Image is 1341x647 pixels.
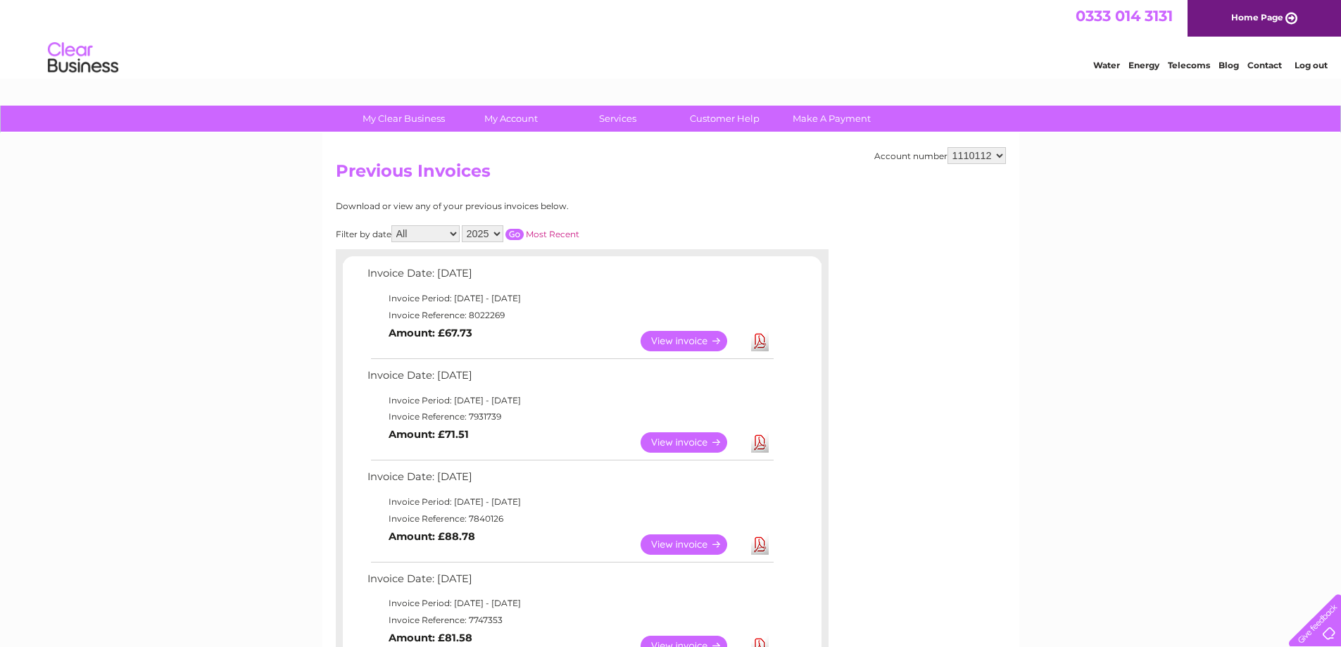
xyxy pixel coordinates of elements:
[1295,60,1328,70] a: Log out
[364,595,776,612] td: Invoice Period: [DATE] - [DATE]
[47,37,119,80] img: logo.png
[1219,60,1239,70] a: Blog
[336,225,705,242] div: Filter by date
[364,494,776,510] td: Invoice Period: [DATE] - [DATE]
[1128,60,1159,70] a: Energy
[1168,60,1210,70] a: Telecoms
[364,307,776,324] td: Invoice Reference: 8022269
[641,331,744,351] a: View
[641,534,744,555] a: View
[667,106,783,132] a: Customer Help
[874,147,1006,164] div: Account number
[641,432,744,453] a: View
[1076,7,1173,25] a: 0333 014 3131
[1247,60,1282,70] a: Contact
[453,106,569,132] a: My Account
[364,510,776,527] td: Invoice Reference: 7840126
[364,290,776,307] td: Invoice Period: [DATE] - [DATE]
[336,201,705,211] div: Download or view any of your previous invoices below.
[751,534,769,555] a: Download
[389,428,469,441] b: Amount: £71.51
[751,432,769,453] a: Download
[1093,60,1120,70] a: Water
[364,408,776,425] td: Invoice Reference: 7931739
[364,612,776,629] td: Invoice Reference: 7747353
[364,570,776,596] td: Invoice Date: [DATE]
[336,161,1006,188] h2: Previous Invoices
[364,467,776,494] td: Invoice Date: [DATE]
[751,331,769,351] a: Download
[364,264,776,290] td: Invoice Date: [DATE]
[364,366,776,392] td: Invoice Date: [DATE]
[389,530,475,543] b: Amount: £88.78
[389,632,472,644] b: Amount: £81.58
[364,392,776,409] td: Invoice Period: [DATE] - [DATE]
[526,229,579,239] a: Most Recent
[346,106,462,132] a: My Clear Business
[389,327,472,339] b: Amount: £67.73
[560,106,676,132] a: Services
[774,106,890,132] a: Make A Payment
[339,8,1004,68] div: Clear Business is a trading name of Verastar Limited (registered in [GEOGRAPHIC_DATA] No. 3667643...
